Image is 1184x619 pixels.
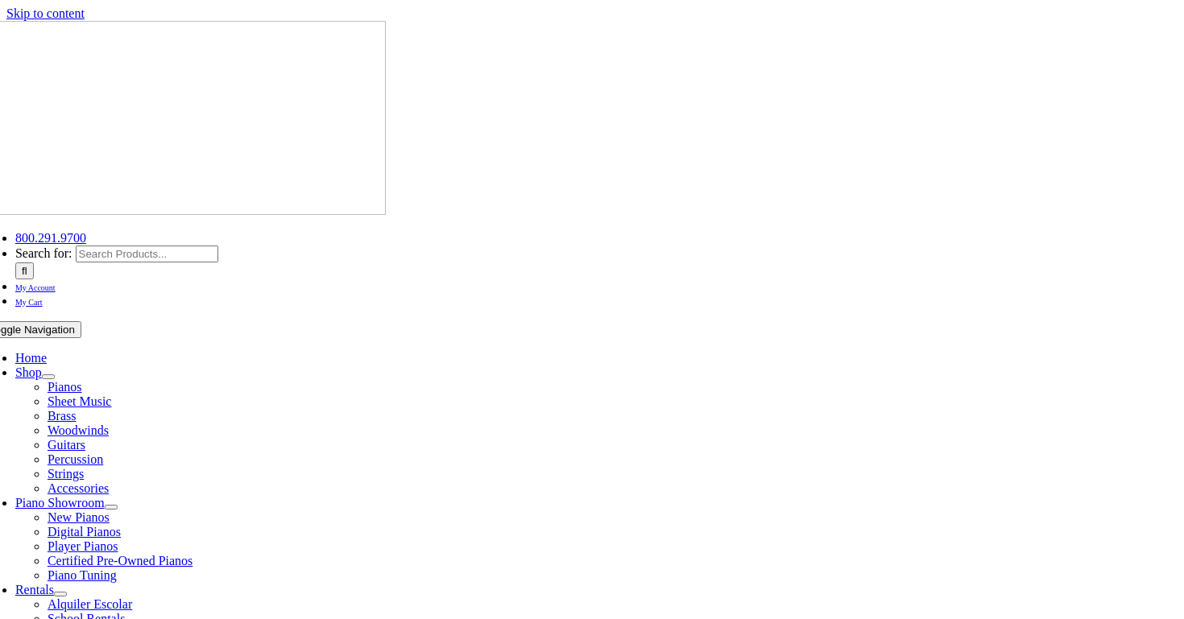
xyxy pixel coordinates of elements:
a: Home [15,351,47,365]
a: Alquiler Escolar [48,597,132,611]
a: Digital Pianos [48,525,121,539]
input: Search [15,262,34,279]
a: 800.291.9700 [15,231,86,245]
a: Player Pianos [48,539,118,553]
a: Certified Pre-Owned Pianos [48,554,193,567]
button: Open submenu of Piano Showroom [105,505,118,510]
a: Rentals [15,583,54,596]
span: Search for: [15,246,72,260]
a: Percussion [48,452,103,466]
a: Piano Showroom [15,496,105,510]
a: Piano Tuning [48,568,117,582]
button: Open submenu of Rentals [54,592,67,596]
span: My Cart [15,298,43,307]
a: Skip to content [6,6,85,20]
a: Sheet Music [48,394,112,408]
a: Accessories [48,481,109,495]
a: Strings [48,467,84,481]
a: Pianos [48,380,82,394]
a: Shop [15,365,42,379]
a: Guitars [48,438,85,452]
a: My Cart [15,294,43,307]
input: Search Products... [76,246,218,262]
a: Woodwinds [48,423,109,437]
button: Open submenu of Shop [42,374,55,379]
a: New Pianos [48,510,110,524]
a: Brass [48,409,77,423]
a: My Account [15,279,56,293]
span: My Account [15,283,56,292]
